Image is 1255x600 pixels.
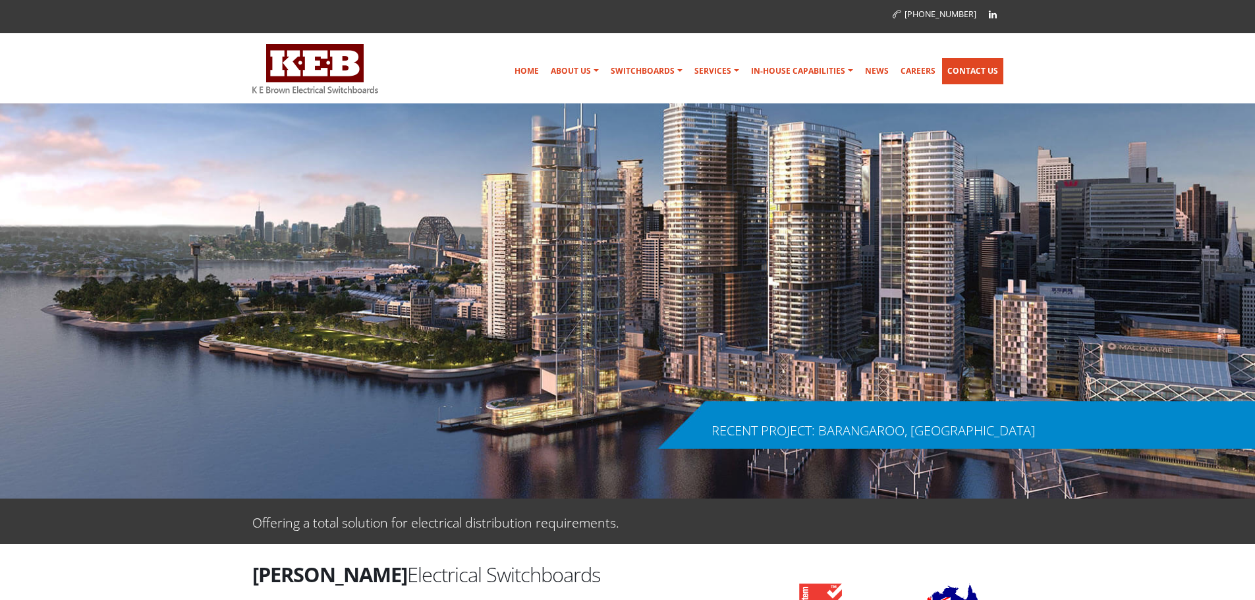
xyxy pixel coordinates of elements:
h2: Electrical Switchboards [252,560,746,588]
a: News [860,58,894,84]
div: RECENT PROJECT: BARANGAROO, [GEOGRAPHIC_DATA] [711,424,1035,437]
strong: [PERSON_NAME] [252,560,407,588]
a: Careers [895,58,941,84]
img: K E Brown Electrical Switchboards [252,44,378,94]
a: [PHONE_NUMBER] [893,9,976,20]
a: In-house Capabilities [746,58,858,84]
a: Switchboards [605,58,688,84]
a: Services [689,58,744,84]
a: About Us [545,58,604,84]
a: Contact Us [942,58,1003,84]
a: Linkedin [983,5,1003,24]
a: Home [509,58,544,84]
p: Offering a total solution for electrical distribution requirements. [252,512,619,531]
